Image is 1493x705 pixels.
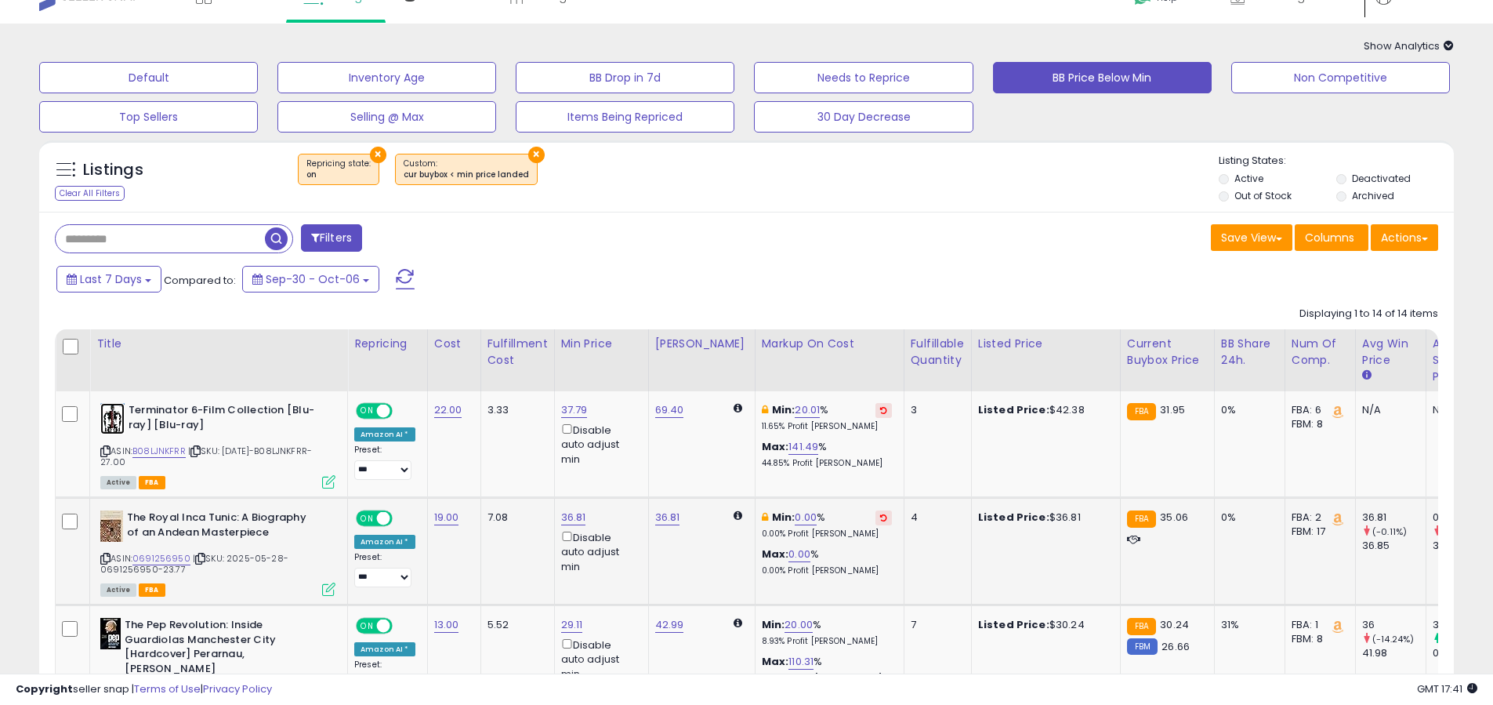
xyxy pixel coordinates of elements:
a: 0.00 [788,547,810,562]
div: seller snap | | [16,682,272,697]
div: FBM: 17 [1292,525,1343,539]
div: Disable auto adjust min [561,529,636,574]
div: % [762,403,892,432]
b: Listed Price: [978,510,1049,525]
button: × [528,147,545,163]
div: Avg Selling Price [1433,336,1490,385]
div: Disable auto adjust min [561,636,636,681]
label: Archived [1352,189,1394,202]
div: % [762,618,892,647]
button: Columns [1295,224,1368,251]
div: FBM: 8 [1292,632,1343,646]
span: ON [357,512,377,525]
b: Listed Price: [978,617,1049,632]
div: Cost [434,336,474,352]
div: Listed Price [978,336,1114,352]
div: Fulfillable Quantity [911,336,965,369]
a: 141.49 [788,439,818,455]
div: Repricing [354,336,421,352]
a: 20.01 [795,402,820,418]
button: Filters [301,224,362,252]
div: on [306,169,371,180]
label: Active [1234,172,1263,185]
div: BB Share 24h. [1221,336,1278,369]
div: 36.81 [1362,511,1426,525]
div: N/A [1433,403,1484,417]
small: FBA [1127,618,1156,635]
div: % [762,511,892,540]
a: 36.81 [655,510,680,525]
a: 22.00 [434,402,462,418]
span: | SKU: 2025-05-28-0691256950-23.77 [100,552,288,576]
div: [PERSON_NAME] [655,336,748,352]
i: This overrides the store level min markup for this listing [762,405,768,415]
span: OFF [390,620,415,633]
div: FBA: 2 [1292,511,1343,525]
div: cur buybox < min price landed [404,169,529,180]
a: 29.11 [561,617,583,633]
button: × [370,147,386,163]
b: Max: [762,547,789,561]
i: Calculated using Dynamic Max Price. [734,403,742,413]
a: 69.40 [655,402,684,418]
div: 0% [1221,403,1273,417]
label: Out of Stock [1234,189,1292,202]
span: | SKU: [DATE]-B08LJNKFRR-27.00 [100,445,312,468]
button: 30 Day Decrease [754,101,973,133]
div: 41.98 [1362,646,1426,660]
span: Show Analytics [1364,38,1454,53]
div: Fulfillment Cost [487,336,548,369]
label: Deactivated [1352,172,1411,185]
div: $30.24 [978,618,1108,632]
div: Amazon AI * [354,535,415,549]
button: Selling @ Max [277,101,496,133]
p: 8.93% Profit [PERSON_NAME] [762,636,892,647]
img: 41oKNaaHdkL._SL40_.jpg [100,618,121,649]
span: Last 7 Days [80,271,142,287]
div: Current Buybox Price [1127,336,1208,369]
p: 44.85% Profit [PERSON_NAME] [762,458,892,469]
a: 37.79 [561,402,588,418]
button: BB Drop in 7d [516,62,734,93]
small: Avg Win Price. [1362,369,1372,383]
div: N/A [1362,403,1414,417]
button: Items Being Repriced [516,101,734,133]
small: (-14.24%) [1372,633,1414,645]
div: 3.33 [487,403,542,417]
a: 36.81 [561,510,586,525]
a: 20.00 [785,617,813,633]
div: FBA: 1 [1292,618,1343,632]
button: Inventory Age [277,62,496,93]
a: 13.00 [434,617,459,633]
p: Listing States: [1219,154,1454,169]
b: Min: [772,510,795,525]
div: 31% [1221,618,1273,632]
a: 110.31 [788,654,814,670]
div: Clear All Filters [55,186,125,201]
b: Max: [762,654,789,669]
b: The Pep Revolution: Inside Guardiolas Manchester City [Hardcover] Perarnau, [PERSON_NAME] [125,618,315,680]
span: ON [357,405,377,418]
div: % [762,440,892,469]
b: Terminator 6-Film Collection [Blu-ray] [Blu-ray] [129,403,319,436]
button: Needs to Reprice [754,62,973,93]
button: Sep-30 - Oct-06 [242,266,379,293]
span: All listings currently available for purchase on Amazon [100,476,136,489]
span: Compared to: [164,273,236,288]
div: FBM: 8 [1292,417,1343,431]
span: FBA [139,583,165,597]
span: 30.24 [1160,617,1189,632]
h5: Listings [83,159,143,181]
i: Revert to store-level Min Markup [880,406,887,414]
b: Max: [762,439,789,454]
button: Last 7 Days [56,266,161,293]
a: B08LJNKFRR [132,445,186,458]
th: The percentage added to the cost of goods (COGS) that forms the calculator for Min & Max prices. [755,329,904,391]
div: % [762,547,892,576]
span: 35.06 [1160,510,1188,525]
div: FBA: 6 [1292,403,1343,417]
div: 36 [1362,618,1426,632]
span: All listings currently available for purchase on Amazon [100,583,136,597]
div: ASIN: [100,403,335,487]
button: Top Sellers [39,101,258,133]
